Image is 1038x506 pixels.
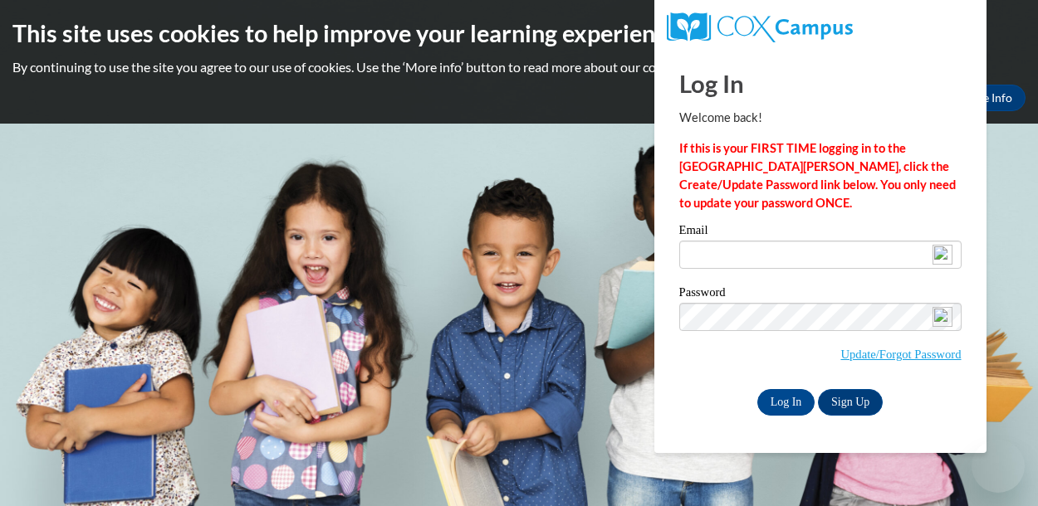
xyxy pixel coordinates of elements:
h2: This site uses cookies to help improve your learning experience. [12,17,1026,50]
a: Update/Forgot Password [840,348,961,361]
img: COX Campus [667,12,853,42]
a: More Info [947,85,1026,111]
img: npw-badge-icon-locked.svg [933,307,952,327]
label: Email [679,224,962,241]
p: Welcome back! [679,109,962,127]
h1: Log In [679,66,962,100]
img: npw-badge-icon-locked.svg [933,245,952,265]
p: By continuing to use the site you agree to our use of cookies. Use the ‘More info’ button to read... [12,58,1026,76]
a: Sign Up [818,389,883,416]
label: Password [679,286,962,303]
iframe: Button to launch messaging window [972,440,1025,493]
strong: If this is your FIRST TIME logging in to the [GEOGRAPHIC_DATA][PERSON_NAME], click the Create/Upd... [679,141,956,210]
input: Log In [757,389,815,416]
